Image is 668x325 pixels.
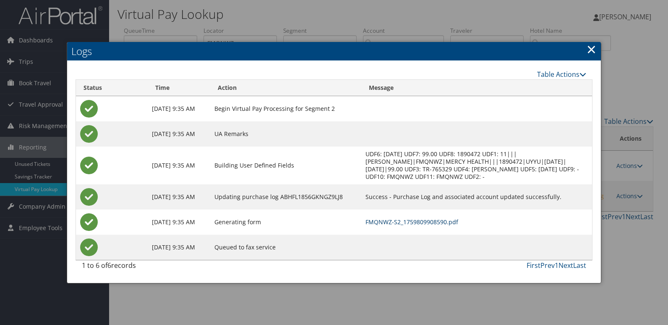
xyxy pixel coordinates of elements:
[527,261,540,270] a: First
[76,80,147,96] th: Status: activate to sort column ascending
[148,96,210,121] td: [DATE] 9:35 AM
[148,184,210,210] td: [DATE] 9:35 AM
[587,41,596,58] a: Close
[67,42,601,60] h2: Logs
[148,121,210,147] td: [DATE] 9:35 AM
[555,261,558,270] a: 1
[540,261,555,270] a: Prev
[148,210,210,235] td: [DATE] 9:35 AM
[210,210,361,235] td: Generating form
[573,261,586,270] a: Last
[210,147,361,184] td: Building User Defined Fields
[210,184,361,210] td: Updating purchase log ABHFL1856GKNGZ9LJ8
[361,184,592,210] td: Success - Purchase Log and associated account updated successfully.
[82,260,198,275] div: 1 to 6 of records
[365,218,458,226] a: FMQNWZ-S2_1759809908590.pdf
[210,235,361,260] td: Queued to fax service
[361,147,592,184] td: UDF6: [DATE] UDF7: 99.00 UDF8: 1890472 UDF1: 11|||[PERSON_NAME]|FMQNWZ|MERCY HEALTH|||1890472|UYY...
[361,80,592,96] th: Message: activate to sort column ascending
[558,261,573,270] a: Next
[148,235,210,260] td: [DATE] 9:35 AM
[148,80,210,96] th: Time: activate to sort column ascending
[210,80,361,96] th: Action: activate to sort column ascending
[537,70,586,79] a: Table Actions
[210,121,361,147] td: UA Remarks
[210,96,361,121] td: Begin Virtual Pay Processing for Segment 2
[148,147,210,184] td: [DATE] 9:35 AM
[107,261,111,270] span: 6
